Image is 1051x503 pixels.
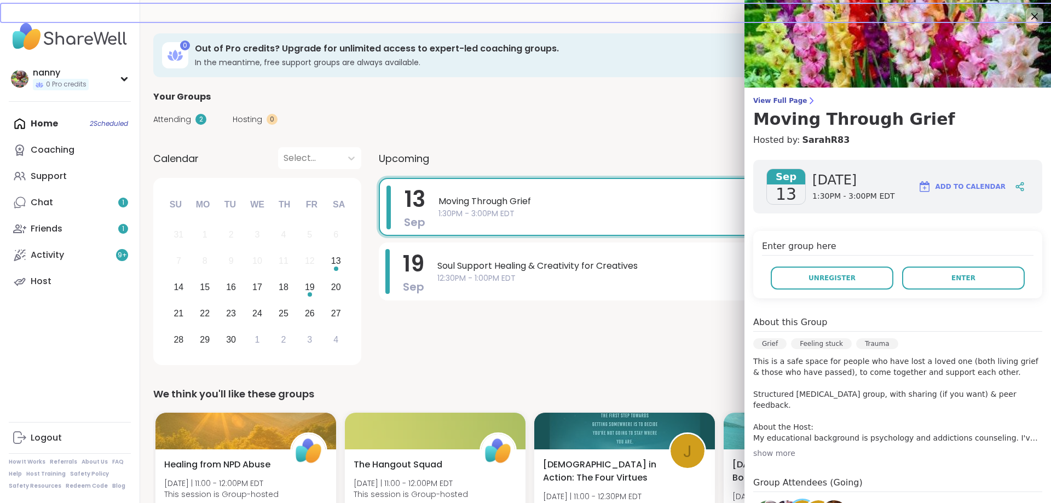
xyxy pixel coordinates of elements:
div: Not available Tuesday, September 2nd, 2025 [220,223,243,247]
div: 25 [279,306,288,321]
span: 1:30PM - 3:00PM EDT [812,191,895,202]
h3: In the meantime, free support groups are always available. [195,57,949,68]
div: 0 [180,41,190,50]
span: 1:30PM - 3:00PM EDT [438,208,1017,219]
div: 15 [200,280,210,294]
a: Host [9,268,131,294]
div: Choose Friday, September 19th, 2025 [298,276,321,299]
img: ShareWell Nav Logo [9,18,131,56]
span: 0 Pro credits [46,80,86,89]
span: Unregister [809,273,856,283]
button: Enter [902,267,1025,290]
div: Su [164,193,188,217]
div: Choose Thursday, October 2nd, 2025 [272,328,296,351]
div: Choose Monday, September 15th, 2025 [193,276,217,299]
div: 2 [195,114,206,125]
div: 12 [305,253,315,268]
div: Choose Thursday, September 18th, 2025 [272,276,296,299]
a: Coaching [9,137,131,163]
div: 1 [255,332,260,347]
span: 1 [122,224,124,234]
div: 27 [331,306,341,321]
span: 19 [403,248,424,279]
div: 28 [174,332,183,347]
span: The Hangout Squad [354,458,442,471]
div: 16 [226,280,236,294]
span: [DATE] [812,171,895,189]
a: Safety Policy [70,470,109,478]
img: ShareWell [481,434,515,468]
span: [DATE] | 11:00 - 12:00PM EDT [732,491,831,502]
span: Add to Calendar [935,182,1006,192]
div: Chat [31,196,53,209]
div: Choose Tuesday, September 23rd, 2025 [220,302,243,325]
a: Activity9+ [9,242,131,268]
div: 2 [281,332,286,347]
a: Safety Resources [9,482,61,490]
span: Healing from NPD Abuse [164,458,270,471]
div: Choose Sunday, September 21st, 2025 [167,302,190,325]
span: 9 + [118,251,127,260]
div: 2 [229,227,234,242]
div: Fr [299,193,324,217]
div: 1 [203,227,207,242]
div: 31 [174,227,183,242]
div: 3 [255,227,260,242]
div: 11 [279,253,288,268]
div: Choose Friday, October 3rd, 2025 [298,328,321,351]
a: Blog [112,482,125,490]
div: Not available Monday, September 8th, 2025 [193,250,217,273]
div: Choose Tuesday, September 30th, 2025 [220,328,243,351]
div: Not available Sunday, September 7th, 2025 [167,250,190,273]
div: Choose Friday, September 26th, 2025 [298,302,321,325]
span: 13 [776,184,796,204]
span: [DEMOGRAPHIC_DATA] in Action: The Four Virtues [543,458,657,484]
button: Unregister [771,267,893,290]
div: Choose Saturday, September 27th, 2025 [324,302,348,325]
div: We [245,193,269,217]
div: Not available Wednesday, September 3rd, 2025 [246,223,269,247]
span: J [683,438,692,464]
span: Calendar [153,151,199,166]
span: Sep [404,215,425,230]
h3: Out of Pro credits? Upgrade for unlimited access to expert-led coaching groups. [195,43,949,55]
div: Not available Wednesday, September 10th, 2025 [246,250,269,273]
div: 20 [331,280,341,294]
div: 4 [281,227,286,242]
div: 26 [305,306,315,321]
button: Add to Calendar [913,174,1010,200]
div: 24 [252,306,262,321]
span: Attending [153,114,191,125]
div: 6 [333,227,338,242]
span: 1 [122,198,124,207]
span: Sep [403,279,424,294]
div: Friends [31,223,62,235]
div: Th [273,193,297,217]
div: 3 [307,332,312,347]
div: Not available Saturday, September 6th, 2025 [324,223,348,247]
div: Support [31,170,67,182]
div: Choose Sunday, September 28th, 2025 [167,328,190,351]
div: 21 [174,306,183,321]
span: Moving Through Grief [438,195,1017,208]
div: Choose Sunday, September 14th, 2025 [167,276,190,299]
span: [DATE] | 11:00 - 12:00PM EDT [354,478,468,489]
img: ShareWell Logomark [918,180,931,193]
iframe: Spotlight [120,145,129,154]
span: Upcoming [379,151,429,166]
span: View Full Page [753,96,1042,105]
a: Friends1 [9,216,131,242]
div: 29 [200,332,210,347]
a: Help [9,470,22,478]
div: Choose Saturday, September 13th, 2025 [324,250,348,273]
h4: Enter group here [762,240,1033,256]
div: Not available Thursday, September 4th, 2025 [272,223,296,247]
div: Choose Monday, September 29th, 2025 [193,328,217,351]
div: 17 [252,280,262,294]
div: 5 [307,227,312,242]
div: Grief [753,338,787,349]
div: 22 [200,306,210,321]
div: 13 [331,253,341,268]
div: Mo [190,193,215,217]
a: How It Works [9,458,45,466]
